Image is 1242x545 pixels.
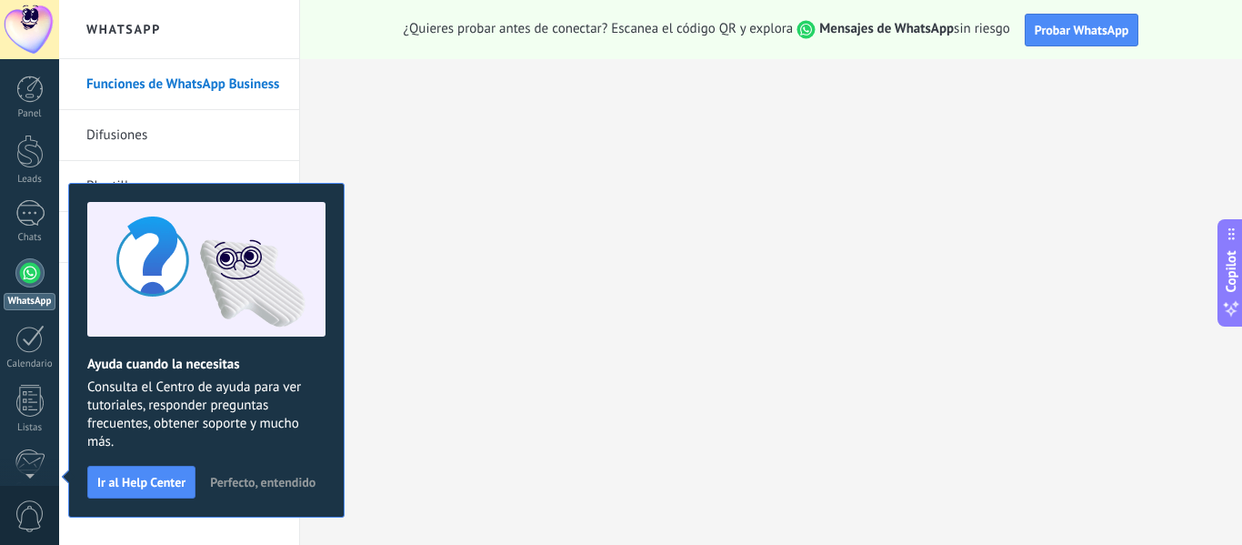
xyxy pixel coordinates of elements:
div: WhatsApp [4,293,55,310]
span: ¿Quieres probar antes de conectar? Escanea el código QR y explora sin riesgo [404,20,1010,39]
button: Perfecto, entendido [202,469,324,496]
div: Chats [4,232,56,244]
div: Listas [4,422,56,434]
a: Funciones de WhatsApp Business [86,59,281,110]
h2: Ayuda cuando la necesitas [87,356,326,373]
div: Leads [4,174,56,186]
a: Plantillas [86,161,281,212]
strong: Mensajes de WhatsApp [819,20,954,37]
span: Perfecto, entendido [210,476,316,489]
li: Difusiones [59,110,299,161]
button: Ir al Help Center [87,466,195,499]
span: Probar WhatsApp [1035,22,1129,38]
button: Probar WhatsApp [1025,14,1139,46]
li: Funciones de WhatsApp Business [59,59,299,110]
span: Consulta el Centro de ayuda para ver tutoriales, responder preguntas frecuentes, obtener soporte ... [87,378,326,451]
span: Ir al Help Center [97,476,185,489]
div: Calendario [4,358,56,370]
span: Copilot [1222,250,1240,292]
li: Plantillas [59,161,299,212]
div: Panel [4,108,56,120]
a: Difusiones [86,110,281,161]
